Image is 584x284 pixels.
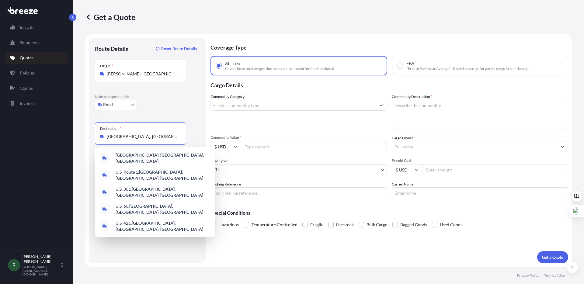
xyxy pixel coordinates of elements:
input: Full name [392,141,557,152]
input: Select a commodity type [211,100,376,111]
label: Commodity Description [392,94,432,100]
p: Policies [20,70,35,76]
p: Reset Route Details [161,46,197,52]
p: Route Details [95,45,128,52]
span: FPA [406,60,414,66]
label: Cargo Owner [392,135,415,141]
input: Enter amount [422,164,568,175]
span: Livestock [336,220,354,229]
span: S [12,262,16,268]
input: Destination [107,133,179,140]
b: [GEOGRAPHIC_DATA], [GEOGRAPHIC_DATA], [GEOGRAPHIC_DATA] [116,169,203,181]
span: U.S. 421, [116,220,210,232]
p: [PERSON_NAME] [PERSON_NAME] [23,254,60,264]
div: Show suggestions [95,147,215,237]
div: Origin [100,64,113,68]
span: Covers losses or damages due to any cause, except for those excluded [225,66,334,71]
p: Claims [20,85,33,91]
p: Get a Quote [542,254,563,260]
label: Commodity Category [210,94,247,100]
span: Bagged Goods [400,220,427,229]
b: [GEOGRAPHIC_DATA], [GEOGRAPHIC_DATA], [GEOGRAPHIC_DATA] [116,220,203,232]
span: Temperature Controlled [252,220,297,229]
button: Show suggestions [376,100,387,111]
p: Shipments [20,40,40,46]
button: Show suggestions [557,141,568,152]
span: Commodity Value [210,135,387,140]
span: Freight Cost [392,158,568,163]
span: All risks [225,60,240,66]
p: Insights [20,24,34,30]
p: Terms of Use [544,273,565,278]
p: Quotes [20,55,33,61]
span: Road [103,102,113,108]
p: Special Conditions [210,210,568,215]
b: [GEOGRAPHIC_DATA], [GEOGRAPHIC_DATA], [GEOGRAPHIC_DATA] [116,186,203,198]
span: Bulk Cargo [367,220,388,229]
div: Destination [100,126,121,131]
p: Coverage Type [210,38,568,56]
span: U.S. 301, [116,186,210,198]
label: Carrier Name [392,181,413,187]
p: Invoices [20,100,35,106]
p: Main transport mode [95,94,200,99]
span: Load Type [210,158,229,164]
button: Select transport [95,99,137,110]
span: Hazardous [218,220,239,229]
p: Get a Quote [85,12,135,22]
p: Privacy Policy [517,273,539,278]
label: Booking Reference [210,181,241,187]
input: Type amount [241,141,387,152]
span: Fragile [310,220,323,229]
span: U.S. Route 1, [116,169,210,181]
span: Used Goods [440,220,462,229]
input: Enter name [392,187,568,198]
span: LTL [213,167,220,173]
input: Your internal reference [210,187,387,198]
b: [GEOGRAPHIC_DATA], [GEOGRAPHIC_DATA], [GEOGRAPHIC_DATA] [116,152,204,164]
p: Cargo Details [210,75,568,94]
input: Origin [107,71,179,77]
span: "Free of Particular Average" - limited coverage for partial cargo loss or damage [406,66,529,71]
span: U.S. 60, [116,203,210,215]
p: [PERSON_NAME][EMAIL_ADDRESS][DOMAIN_NAME] [23,265,60,276]
b: [GEOGRAPHIC_DATA], [GEOGRAPHIC_DATA], [GEOGRAPHIC_DATA] [116,203,203,215]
